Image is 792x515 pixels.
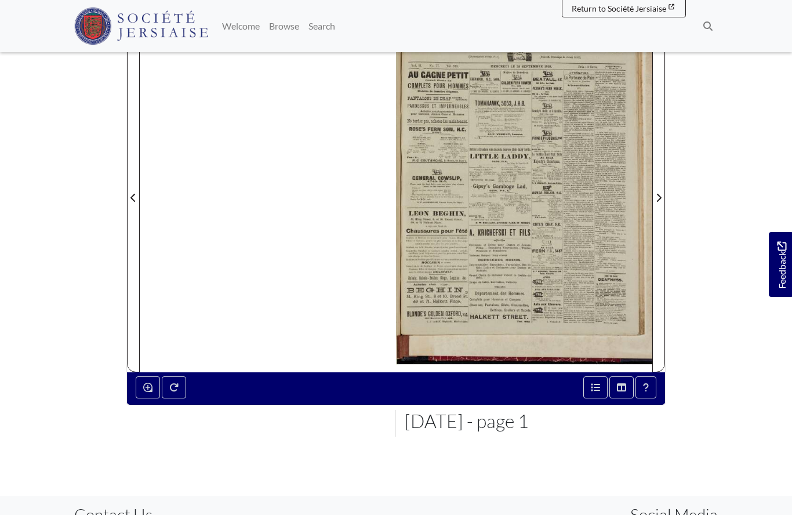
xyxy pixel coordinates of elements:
button: Rotate the book [162,376,186,398]
img: Société Jersiaise [74,8,208,45]
span: Return to Société Jersiaise [572,3,666,13]
button: Enable or disable loupe tool (Alt+L) [136,376,160,398]
a: Would you like to provide feedback? [769,232,792,297]
button: Previous Page [127,9,140,372]
button: Open metadata window [583,376,608,398]
button: Next Page [652,9,665,372]
button: Help [635,376,656,398]
a: Search [304,14,340,38]
button: Thumbnails [609,376,634,398]
h2: [DATE] - page 1 [405,410,666,432]
a: Société Jersiaise logo [74,5,208,48]
a: Welcome [217,14,264,38]
span: Feedback [775,241,789,288]
a: Browse [264,14,304,38]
